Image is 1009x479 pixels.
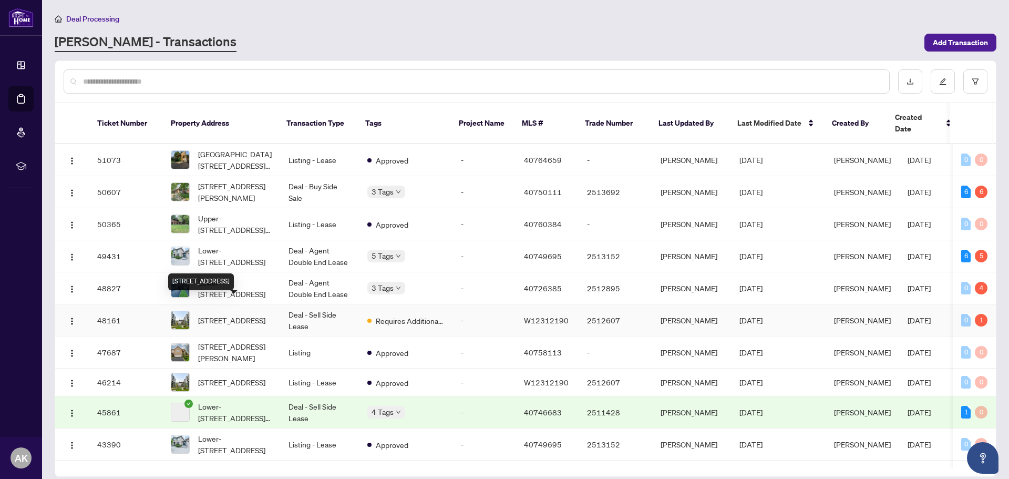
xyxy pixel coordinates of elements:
span: [DATE] [908,251,931,261]
td: 2513152 [579,240,652,272]
span: [DATE] [908,440,931,449]
span: [DATE] [739,283,763,293]
span: W12312190 [524,378,569,387]
span: 5 Tags [372,250,394,262]
span: Created Date [895,111,939,135]
span: Lower-[STREET_ADDRESS][PERSON_NAME] [198,401,272,424]
td: [PERSON_NAME] [652,176,731,208]
span: [DATE] [908,315,931,325]
span: Last Modified Date [737,117,801,129]
td: [PERSON_NAME] [652,429,731,461]
div: 0 [961,282,971,294]
th: Transaction Type [278,103,357,144]
span: 40749695 [524,440,562,449]
span: [DATE] [739,155,763,165]
td: 48827 [89,272,162,304]
div: 0 [961,218,971,230]
td: - [579,144,652,176]
div: 0 [975,154,987,166]
span: 40750111 [524,187,562,197]
span: 40764659 [524,155,562,165]
span: [PERSON_NAME] [834,378,891,387]
span: Requires Additional Docs [376,315,444,327]
th: Last Updated By [650,103,729,144]
td: [PERSON_NAME] [652,144,731,176]
span: [DATE] [739,407,763,417]
span: down [396,410,401,415]
div: 0 [975,346,987,359]
span: Approved [376,439,408,451]
span: Lower-[STREET_ADDRESS] [198,433,272,456]
span: 40749695 [524,251,562,261]
span: [DATE] [908,283,931,293]
span: Approved [376,219,408,230]
td: Listing - Lease [280,429,359,461]
td: 50607 [89,176,162,208]
td: [PERSON_NAME] [652,396,731,429]
span: [DATE] [908,348,931,357]
td: - [452,304,516,337]
th: Project Name [450,103,513,144]
span: [STREET_ADDRESS] [198,314,265,326]
td: - [452,396,516,429]
span: Approved [376,347,408,359]
div: [STREET_ADDRESS] [168,273,234,290]
td: Deal - Agent Double End Lease [280,240,359,272]
img: Logo [68,441,76,450]
span: down [396,286,401,291]
div: 6 [975,186,987,198]
td: - [579,337,652,369]
img: thumbnail-img [171,435,189,453]
span: 3 Tags [372,282,394,294]
td: [PERSON_NAME] [652,208,731,240]
img: Logo [68,285,76,293]
button: Logo [64,184,80,200]
span: [DATE] [908,155,931,165]
td: 46214 [89,369,162,396]
img: thumbnail-img [171,311,189,329]
span: [PERSON_NAME] [834,219,891,229]
span: [DATE] [739,348,763,357]
span: [DATE] [908,378,931,387]
span: Upper-[STREET_ADDRESS][PERSON_NAME] [198,212,272,236]
button: Logo [64,374,80,391]
img: thumbnail-img [171,373,189,391]
span: [PERSON_NAME] [834,348,891,357]
th: Last Modified Date [729,103,823,144]
td: 48161 [89,304,162,337]
td: 2512607 [579,304,652,337]
span: [PERSON_NAME] [834,251,891,261]
span: home [55,15,62,23]
span: 40746683 [524,407,562,417]
img: Logo [68,189,76,197]
span: Lower-[STREET_ADDRESS] [198,277,272,300]
div: 0 [961,314,971,327]
span: [PERSON_NAME] [834,283,891,293]
button: Logo [64,436,80,453]
th: Created By [823,103,887,144]
img: thumbnail-img [171,215,189,233]
td: - [452,337,516,369]
td: [PERSON_NAME] [652,369,731,396]
span: 4 Tags [372,406,394,418]
th: Trade Number [576,103,650,144]
div: 0 [975,218,987,230]
td: - [452,240,516,272]
td: 43390 [89,429,162,461]
span: Add Transaction [933,34,988,51]
span: [PERSON_NAME] [834,155,891,165]
td: Listing - Lease [280,369,359,396]
span: check-circle [184,400,193,408]
span: Lower-[STREET_ADDRESS] [198,244,272,268]
td: 2513152 [579,429,652,461]
span: [DATE] [739,219,763,229]
span: 40758113 [524,348,562,357]
td: 49431 [89,240,162,272]
span: W12312190 [524,315,569,325]
span: [DATE] [908,219,931,229]
span: [DATE] [908,187,931,197]
span: [DATE] [739,440,763,449]
div: 0 [975,406,987,419]
span: AK [15,451,28,465]
td: [PERSON_NAME] [652,272,731,304]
